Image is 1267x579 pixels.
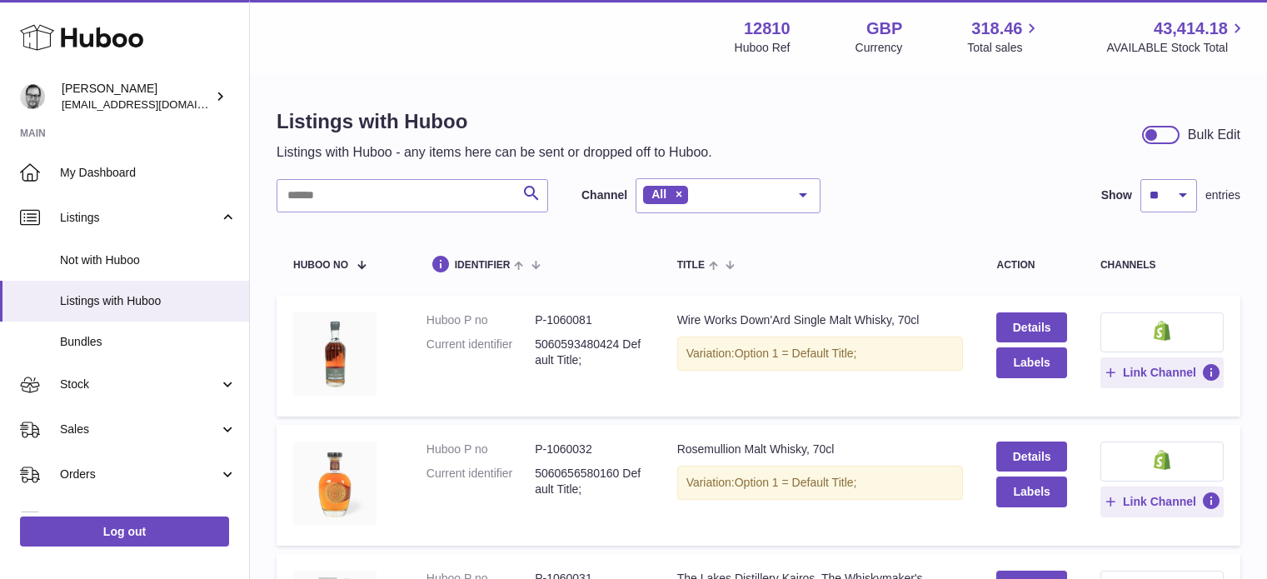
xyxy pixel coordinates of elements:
img: shopify-small.png [1154,450,1171,470]
img: Rosemullion Malt Whisky, 70cl [293,442,377,525]
span: Sales [60,422,219,437]
span: entries [1205,187,1240,203]
span: Orders [60,467,219,482]
button: Labels [996,347,1066,377]
img: Wire Works Down'Ard Single Malt Whisky, 70cl [293,312,377,396]
dd: P-1060032 [535,442,643,457]
span: Total sales [967,40,1041,56]
div: action [996,260,1066,271]
h1: Listings with Huboo [277,108,712,135]
button: Link Channel [1100,487,1224,517]
dt: Huboo P no [426,312,535,328]
div: Variation: [677,466,964,500]
span: Option 1 = Default Title; [735,347,857,360]
div: Currency [855,40,903,56]
span: My Dashboard [60,165,237,181]
dt: Huboo P no [426,442,535,457]
span: 318.46 [971,17,1022,40]
span: 43,414.18 [1154,17,1228,40]
span: All [651,187,666,201]
span: Option 1 = Default Title; [735,476,857,489]
a: Log out [20,517,229,547]
span: Link Channel [1123,365,1196,380]
dd: P-1060081 [535,312,643,328]
strong: 12810 [744,17,791,40]
div: Bulk Edit [1188,126,1240,144]
label: Show [1101,187,1132,203]
div: Rosemullion Malt Whisky, 70cl [677,442,964,457]
span: Bundles [60,334,237,350]
div: channels [1100,260,1224,271]
button: Labels [996,477,1066,507]
p: Listings with Huboo - any items here can be sent or dropped off to Huboo. [277,143,712,162]
a: Details [996,312,1066,342]
a: 318.46 Total sales [967,17,1041,56]
img: internalAdmin-12810@internal.huboo.com [20,84,45,109]
a: 43,414.18 AVAILABLE Stock Total [1106,17,1247,56]
div: Wire Works Down'Ard Single Malt Whisky, 70cl [677,312,964,328]
span: title [677,260,705,271]
span: Link Channel [1123,494,1196,509]
span: [EMAIL_ADDRESS][DOMAIN_NAME] [62,97,245,111]
dt: Current identifier [426,466,535,497]
div: Variation: [677,337,964,371]
span: AVAILABLE Stock Total [1106,40,1247,56]
span: Not with Huboo [60,252,237,268]
dd: 5060656580160 Default Title; [535,466,643,497]
div: [PERSON_NAME] [62,81,212,112]
dd: 5060593480424 Default Title; [535,337,643,368]
span: Huboo no [293,260,348,271]
span: identifier [455,260,511,271]
span: Usage [60,512,237,527]
a: Details [996,442,1066,472]
span: Listings [60,210,219,226]
span: Stock [60,377,219,392]
img: shopify-small.png [1154,321,1171,341]
span: Listings with Huboo [60,293,237,309]
button: Link Channel [1100,357,1224,387]
strong: GBP [866,17,902,40]
label: Channel [581,187,627,203]
div: Huboo Ref [735,40,791,56]
dt: Current identifier [426,337,535,368]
